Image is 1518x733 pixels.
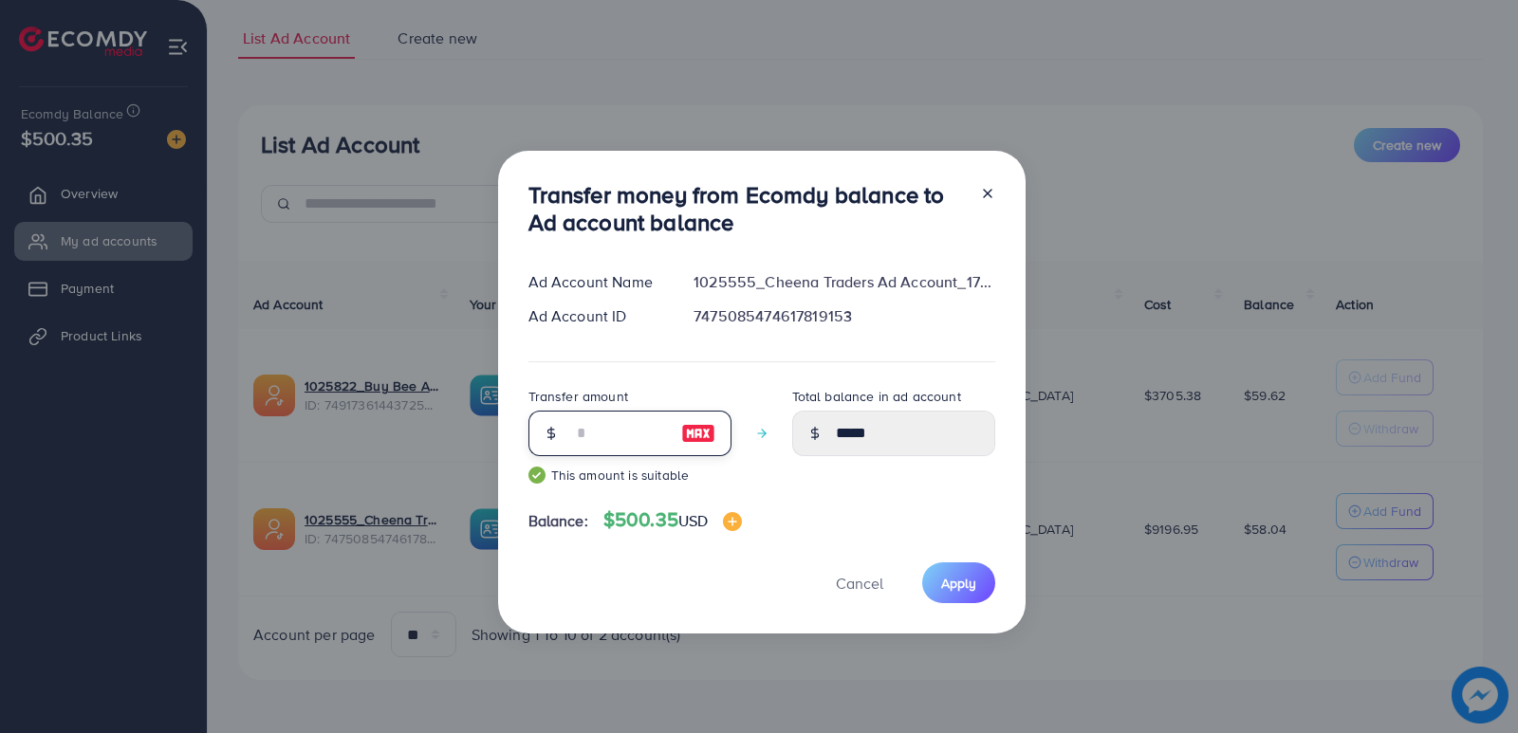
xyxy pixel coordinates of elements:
span: Apply [941,574,976,593]
img: guide [528,467,546,484]
div: Ad Account ID [513,305,679,327]
span: Balance: [528,510,588,532]
span: Cancel [836,573,883,594]
div: Ad Account Name [513,271,679,293]
div: 1025555_Cheena Traders Ad Account_1740428978835 [678,271,1009,293]
img: image [723,512,742,531]
small: This amount is suitable [528,466,731,485]
h3: Transfer money from Ecomdy balance to Ad account balance [528,181,965,236]
img: image [681,422,715,445]
div: 7475085474617819153 [678,305,1009,327]
h4: $500.35 [603,508,743,532]
label: Transfer amount [528,387,628,406]
span: USD [678,510,708,531]
button: Apply [922,562,995,603]
button: Cancel [812,562,907,603]
label: Total balance in ad account [792,387,961,406]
